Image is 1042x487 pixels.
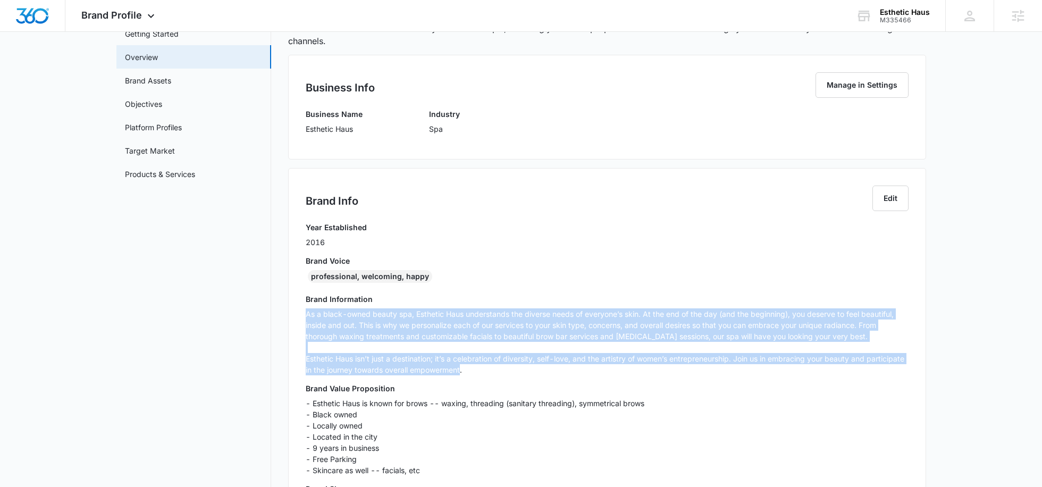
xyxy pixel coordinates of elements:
[816,72,909,98] button: Manage in Settings
[306,398,909,476] p: - Esthetic Haus is known for brows -- waxing, threading (sanitary threading), symmetrical brows -...
[125,28,179,39] a: Getting Started
[872,186,909,211] button: Edit
[125,145,175,156] a: Target Market
[125,98,162,110] a: Objectives
[125,52,158,63] a: Overview
[306,80,375,96] h2: Business Info
[880,16,930,24] div: account id
[306,383,909,394] h3: Brand Value Proposition
[306,123,363,135] p: Esthetic Haus
[306,308,909,375] p: As a black-owned beauty spa, Esthetic Haus understands the diverse needs of everyone’s skin. At t...
[306,222,367,233] h3: Year Established
[306,255,909,266] h3: Brand Voice
[429,108,460,120] h3: Industry
[288,22,926,47] p: Provide an overview of what makes your brand unique, including your value proposition and brand v...
[81,10,142,21] span: Brand Profile
[125,122,182,133] a: Platform Profiles
[306,237,367,248] p: 2016
[306,293,909,305] h3: Brand Information
[125,169,195,180] a: Products & Services
[308,270,432,283] div: professional, welcoming, happy
[306,193,358,209] h2: Brand Info
[429,123,460,135] p: Spa
[125,75,171,86] a: Brand Assets
[306,108,363,120] h3: Business Name
[880,8,930,16] div: account name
